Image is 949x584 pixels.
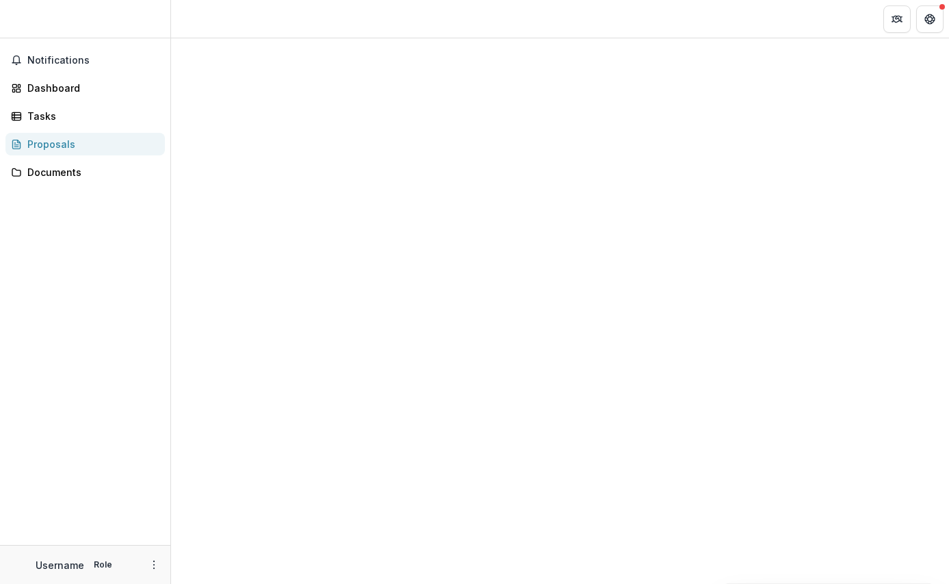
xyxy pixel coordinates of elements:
p: Username [36,558,84,572]
button: Notifications [5,49,165,71]
a: Dashboard [5,77,165,99]
button: More [146,557,162,573]
div: Documents [27,165,154,179]
span: Notifications [27,55,159,66]
div: Tasks [27,109,154,123]
a: Proposals [5,133,165,155]
div: Proposals [27,137,154,151]
button: Partners [883,5,911,33]
div: Dashboard [27,81,154,95]
button: Get Help [916,5,944,33]
a: Documents [5,161,165,183]
a: Tasks [5,105,165,127]
p: Role [90,559,116,571]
